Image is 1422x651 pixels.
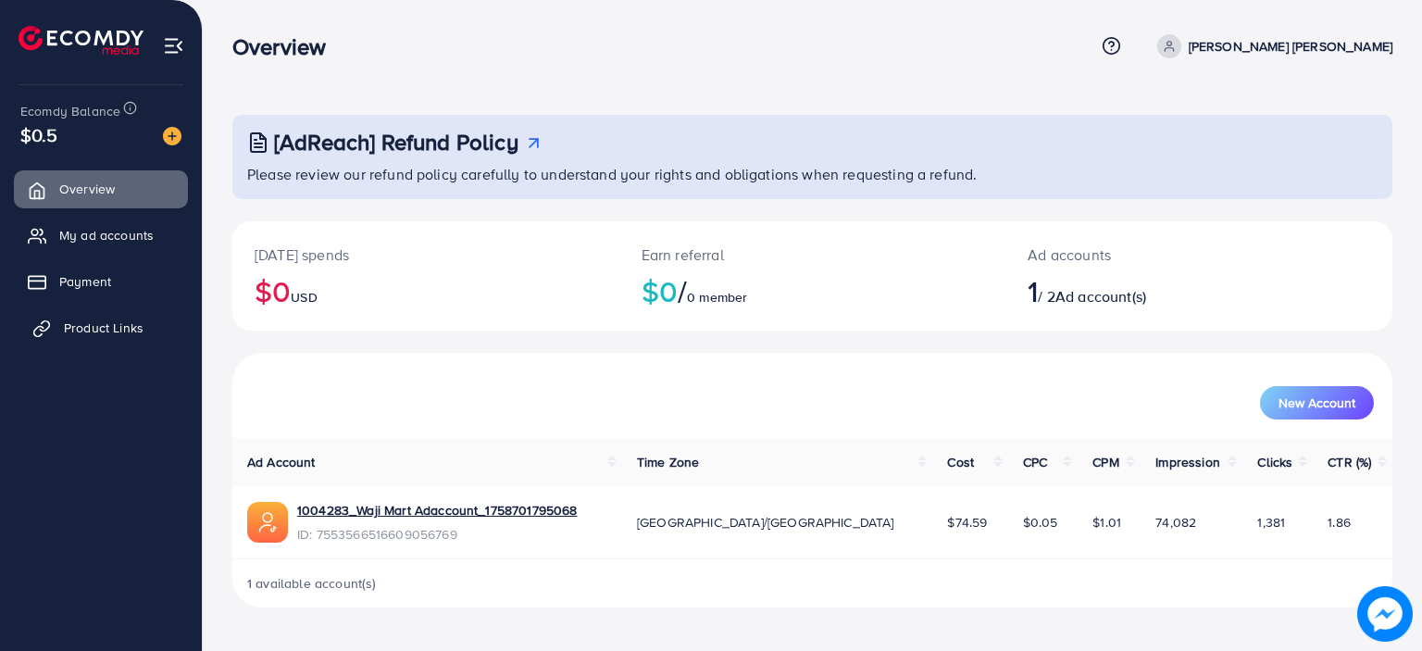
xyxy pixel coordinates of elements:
[1028,269,1038,312] span: 1
[59,226,154,244] span: My ad accounts
[247,502,288,543] img: ic-ads-acc.e4c84228.svg
[163,127,181,145] img: image
[642,244,984,266] p: Earn referral
[1150,34,1392,58] a: [PERSON_NAME] [PERSON_NAME]
[637,513,894,532] span: [GEOGRAPHIC_DATA]/[GEOGRAPHIC_DATA]
[1279,396,1355,409] span: New Account
[1155,453,1220,471] span: Impression
[1028,273,1273,308] h2: / 2
[20,102,120,120] span: Ecomdy Balance
[642,273,984,308] h2: $0
[1092,513,1121,532] span: $1.01
[1023,453,1047,471] span: CPC
[14,309,188,346] a: Product Links
[1155,513,1196,532] span: 74,082
[678,269,687,312] span: /
[637,453,699,471] span: Time Zone
[1257,513,1285,532] span: 1,381
[1257,453,1292,471] span: Clicks
[19,26,143,55] img: logo
[255,273,597,308] h2: $0
[14,263,188,300] a: Payment
[1189,35,1392,57] p: [PERSON_NAME] [PERSON_NAME]
[59,272,111,291] span: Payment
[20,121,58,148] span: $0.5
[687,288,747,307] span: 0 member
[247,574,377,593] span: 1 available account(s)
[59,180,115,198] span: Overview
[297,525,578,544] span: ID: 7553566516609056769
[947,453,974,471] span: Cost
[1328,453,1371,471] span: CTR (%)
[163,35,184,56] img: menu
[255,244,597,266] p: [DATE] spends
[947,513,987,532] span: $74.59
[1328,513,1351,532] span: 1.86
[14,170,188,207] a: Overview
[247,163,1381,185] p: Please review our refund policy carefully to understand your rights and obligations when requesti...
[247,453,316,471] span: Ad Account
[274,129,518,156] h3: [AdReach] Refund Policy
[1260,386,1374,419] button: New Account
[1028,244,1273,266] p: Ad accounts
[1357,586,1413,642] img: image
[1023,513,1058,532] span: $0.05
[291,288,317,307] span: USD
[14,217,188,254] a: My ad accounts
[1055,286,1146,307] span: Ad account(s)
[64,319,143,337] span: Product Links
[297,501,578,520] a: 1004283_Waji Mart Adaccount_1758701795068
[1092,453,1118,471] span: CPM
[232,33,341,60] h3: Overview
